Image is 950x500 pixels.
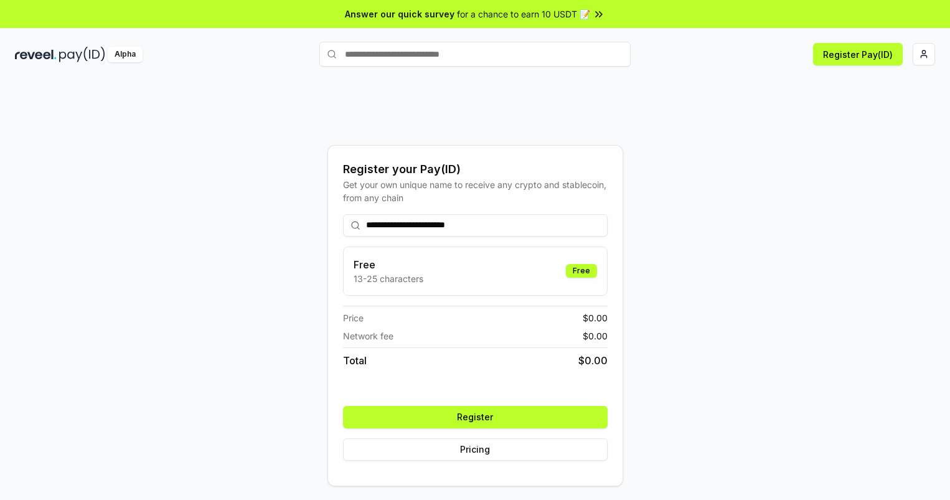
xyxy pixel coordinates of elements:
[813,43,903,65] button: Register Pay(ID)
[108,47,143,62] div: Alpha
[59,47,105,62] img: pay_id
[343,406,608,428] button: Register
[578,353,608,368] span: $ 0.00
[343,438,608,461] button: Pricing
[15,47,57,62] img: reveel_dark
[583,329,608,342] span: $ 0.00
[457,7,590,21] span: for a chance to earn 10 USDT 📝
[343,178,608,204] div: Get your own unique name to receive any crypto and stablecoin, from any chain
[343,329,393,342] span: Network fee
[583,311,608,324] span: $ 0.00
[343,311,364,324] span: Price
[345,7,454,21] span: Answer our quick survey
[343,353,367,368] span: Total
[343,161,608,178] div: Register your Pay(ID)
[354,257,423,272] h3: Free
[566,264,597,278] div: Free
[354,272,423,285] p: 13-25 characters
